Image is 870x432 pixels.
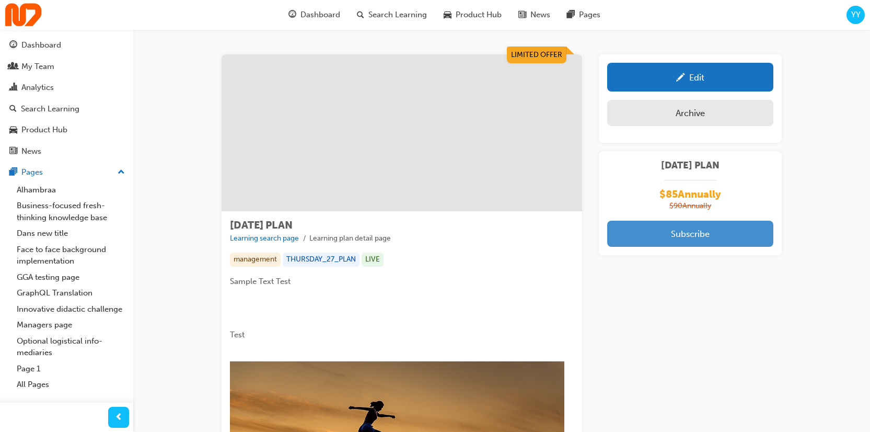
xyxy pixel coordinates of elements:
[9,83,17,93] span: chart-icon
[676,108,705,118] div: Archive
[362,253,384,267] div: LIVE
[689,72,704,83] div: Edit
[9,41,17,50] span: guage-icon
[230,330,245,339] span: Test
[456,9,502,21] span: Product Hub
[230,234,299,243] a: Learning search page
[13,269,129,286] a: GGA testing page
[13,333,129,361] a: Optional logistical info-mediaries
[21,124,67,136] div: Product Hub
[21,145,41,157] div: News
[118,166,125,179] span: up-icon
[579,9,600,21] span: Pages
[4,33,129,163] button: DashboardMy TeamAnalyticsSearch LearningProduct HubNews
[4,78,129,97] a: Analytics
[4,163,129,182] button: Pages
[9,147,17,156] span: news-icon
[659,189,721,201] span: $ 85 Annually
[13,361,129,377] a: Page 1
[444,8,451,21] span: car-icon
[607,160,773,172] span: [DATE] PLAN
[4,120,129,140] a: Product Hub
[669,200,711,212] span: $ 90 Annually
[4,36,129,55] a: Dashboard
[230,219,293,231] span: [DATE] PLAN
[21,166,43,178] div: Pages
[559,4,609,26] a: pages-iconPages
[280,4,349,26] a: guage-iconDashboard
[518,8,526,21] span: news-icon
[846,6,865,24] button: YY
[607,63,773,92] a: Edit
[368,9,427,21] span: Search Learning
[115,411,123,424] span: prev-icon
[300,9,340,21] span: Dashboard
[851,9,861,21] span: YY
[21,103,79,115] div: Search Learning
[230,277,291,286] span: Sample Text Test
[13,225,129,242] a: Dans new title
[9,105,17,114] span: search-icon
[9,126,17,135] span: car-icon
[13,285,129,301] a: GraphQL Translation
[283,253,359,267] div: THURSDAY_27_PLAN
[4,57,129,76] a: My Team
[21,39,61,51] div: Dashboard
[435,4,510,26] a: car-iconProduct Hub
[349,4,435,26] a: search-iconSearch Learning
[511,50,562,59] span: Limited Offer
[567,8,575,21] span: pages-icon
[230,253,281,267] div: management
[13,377,129,393] a: All Pages
[530,9,550,21] span: News
[13,242,129,269] a: Face to face background implementation
[13,301,129,317] a: Innovative didactic challenge
[21,82,54,94] div: Analytics
[357,8,364,21] span: search-icon
[13,182,129,198] a: Alhambraa
[9,62,17,72] span: people-icon
[5,3,42,27] img: Trak
[510,4,559,26] a: news-iconNews
[309,233,391,245] li: Learning plan detail page
[13,198,129,225] a: Business-focused fresh-thinking knowledge base
[9,168,17,177] span: pages-icon
[607,221,773,247] button: Subscribe
[4,142,129,161] a: News
[21,61,54,73] div: My Team
[607,100,773,126] button: Archive
[13,317,129,333] a: Managers page
[288,8,296,21] span: guage-icon
[4,99,129,119] a: Search Learning
[676,73,685,84] span: pencil-icon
